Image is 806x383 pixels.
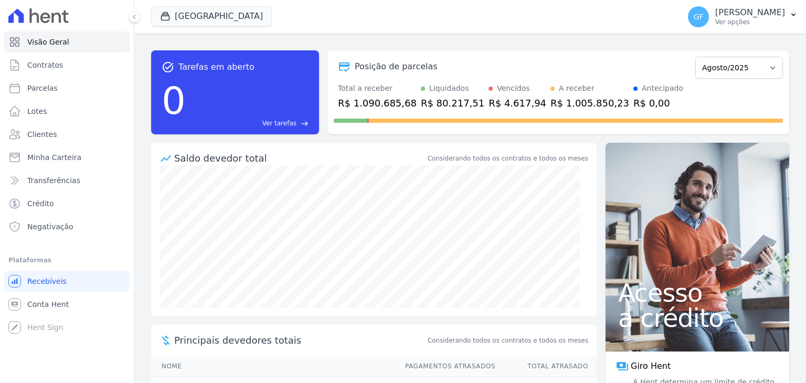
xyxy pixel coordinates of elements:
[27,106,47,116] span: Lotes
[27,60,63,70] span: Contratos
[497,83,529,94] div: Vencidos
[178,61,254,73] span: Tarefas em aberto
[715,18,785,26] p: Ver opções
[618,280,777,305] span: Acesso
[4,55,130,76] a: Contratos
[715,7,785,18] p: [PERSON_NAME]
[355,60,438,73] div: Posição de parcelas
[4,271,130,292] a: Recebíveis
[428,336,588,345] span: Considerando todos os contratos e todos os meses
[4,170,130,191] a: Transferências
[190,119,309,128] a: Ver tarefas east
[27,299,69,310] span: Conta Hent
[489,96,546,110] div: R$ 4.617,94
[4,147,130,168] a: Minha Carteira
[27,175,80,186] span: Transferências
[8,254,125,267] div: Plataformas
[27,37,69,47] span: Visão Geral
[395,356,496,377] th: Pagamentos Atrasados
[559,83,595,94] div: A receber
[429,83,469,94] div: Liquidados
[428,154,588,163] div: Considerando todos os contratos e todos os meses
[174,333,426,347] span: Principais devedores totais
[4,216,130,237] a: Negativação
[338,83,417,94] div: Total a receber
[4,294,130,315] a: Conta Hent
[151,356,395,377] th: Nome
[27,129,57,140] span: Clientes
[421,96,484,110] div: R$ 80.217,51
[27,83,58,93] span: Parcelas
[27,152,81,163] span: Minha Carteira
[151,6,272,26] button: [GEOGRAPHIC_DATA]
[162,61,174,73] span: task_alt
[550,96,629,110] div: R$ 1.005.850,23
[631,360,671,373] span: Giro Hent
[27,198,54,209] span: Crédito
[680,2,806,31] button: GF [PERSON_NAME] Ver opções
[4,124,130,145] a: Clientes
[262,119,296,128] span: Ver tarefas
[174,151,426,165] div: Saldo devedor total
[4,193,130,214] a: Crédito
[162,73,186,128] div: 0
[694,13,704,20] span: GF
[618,305,777,331] span: a crédito
[27,221,73,232] span: Negativação
[4,101,130,122] a: Lotes
[27,276,67,286] span: Recebíveis
[4,78,130,99] a: Parcelas
[301,120,309,127] span: east
[633,96,683,110] div: R$ 0,00
[338,96,417,110] div: R$ 1.090.685,68
[496,356,597,377] th: Total Atrasado
[4,31,130,52] a: Visão Geral
[642,83,683,94] div: Antecipado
